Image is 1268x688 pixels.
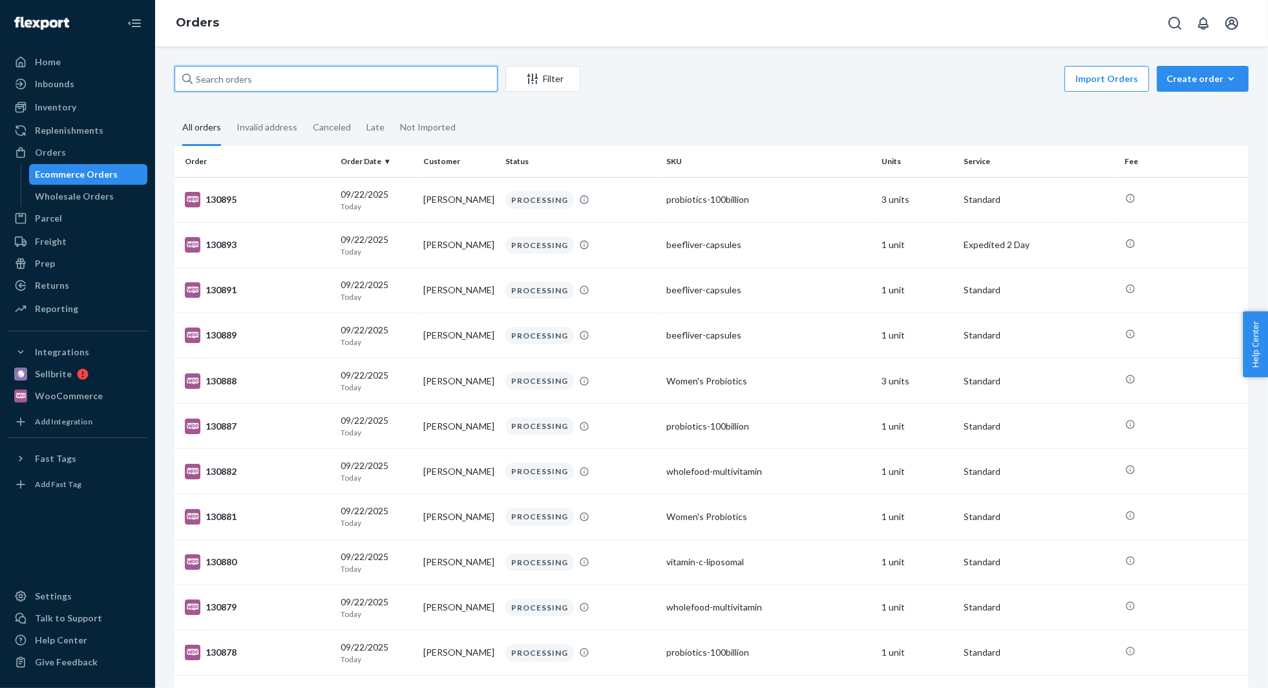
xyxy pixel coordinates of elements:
[35,279,69,292] div: Returns
[35,257,55,270] div: Prep
[185,373,330,389] div: 130888
[505,417,574,435] div: PROCESSING
[8,120,147,141] a: Replenishments
[505,327,574,344] div: PROCESSING
[418,404,500,449] td: [PERSON_NAME]
[500,146,661,177] th: Status
[122,10,147,36] button: Close Navigation
[174,146,335,177] th: Order
[505,191,574,209] div: PROCESSING
[35,368,72,380] div: Sellbrite
[176,16,219,30] a: Orders
[666,646,871,659] div: probiotics-100billion
[418,449,500,494] td: [PERSON_NAME]
[418,494,500,539] td: [PERSON_NAME]
[964,420,1114,433] p: Standard
[35,390,103,402] div: WooCommerce
[505,599,574,616] div: PROCESSING
[8,630,147,651] a: Help Center
[36,190,114,203] div: Wholesale Orders
[876,146,958,177] th: Units
[505,372,574,390] div: PROCESSING
[341,505,412,528] div: 09/22/2025
[35,612,102,625] div: Talk to Support
[36,168,118,181] div: Ecommerce Orders
[341,550,412,574] div: 09/22/2025
[661,146,876,177] th: SKU
[35,146,66,159] div: Orders
[964,284,1114,297] p: Standard
[876,404,958,449] td: 1 unit
[505,66,580,92] button: Filter
[8,608,147,629] a: Talk to Support
[8,364,147,384] a: Sellbrite
[341,337,412,348] p: Today
[666,238,871,251] div: beefliver-capsules
[505,644,574,662] div: PROCESSING
[666,375,871,388] div: Women's Probiotics
[313,110,351,144] div: Canceled
[341,201,412,212] p: Today
[341,427,412,438] p: Today
[8,474,147,495] a: Add Fast Tag
[418,630,500,675] td: [PERSON_NAME]
[423,156,495,167] div: Customer
[964,601,1114,614] p: Standard
[1120,146,1249,177] th: Fee
[8,586,147,607] a: Settings
[341,641,412,665] div: 09/22/2025
[666,556,871,568] div: vitamin-c-liposomal
[341,324,412,348] div: 09/22/2025
[8,342,147,362] button: Integrations
[8,52,147,72] a: Home
[1162,10,1188,36] button: Open Search Box
[666,284,871,297] div: beefliver-capsules
[8,97,147,118] a: Inventory
[505,554,574,571] div: PROCESSING
[418,359,500,404] td: [PERSON_NAME]
[964,375,1114,388] p: Standard
[185,328,330,343] div: 130889
[1219,10,1245,36] button: Open account menu
[35,302,78,315] div: Reporting
[876,630,958,675] td: 1 unit
[341,563,412,574] p: Today
[341,459,412,483] div: 09/22/2025
[876,267,958,313] td: 1 unit
[1190,10,1216,36] button: Open notifications
[8,74,147,94] a: Inbounds
[8,231,147,252] a: Freight
[666,465,871,478] div: wholefood-multivitamin
[8,275,147,296] a: Returns
[35,101,76,114] div: Inventory
[876,222,958,267] td: 1 unit
[185,419,330,434] div: 130887
[341,369,412,393] div: 09/22/2025
[185,554,330,570] div: 130880
[505,282,574,299] div: PROCESSING
[35,634,87,647] div: Help Center
[964,238,1114,251] p: Expedited 2 Day
[185,645,330,660] div: 130878
[366,110,385,144] div: Late
[8,298,147,319] a: Reporting
[964,510,1114,523] p: Standard
[418,267,500,313] td: [PERSON_NAME]
[876,494,958,539] td: 1 unit
[876,585,958,630] td: 1 unit
[876,313,958,358] td: 1 unit
[8,412,147,432] a: Add Integration
[958,146,1119,177] th: Service
[185,282,330,298] div: 130891
[1243,311,1268,377] button: Help Center
[1167,72,1239,85] div: Create order
[418,222,500,267] td: [PERSON_NAME]
[35,452,76,465] div: Fast Tags
[35,656,98,669] div: Give Feedback
[165,5,229,42] ol: breadcrumbs
[237,110,297,144] div: Invalid address
[29,186,148,207] a: Wholesale Orders
[964,465,1114,478] p: Standard
[35,78,74,90] div: Inbounds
